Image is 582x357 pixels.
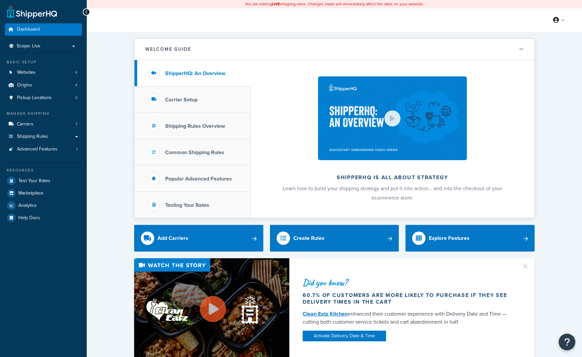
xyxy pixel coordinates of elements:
[17,70,36,75] span: Websites
[559,334,575,350] button: Open Resource Center
[5,79,82,91] a: Origins4
[18,215,40,221] span: Help Docs
[75,70,77,75] span: 4
[5,92,82,104] li: Pickup Locations
[5,143,82,155] li: Advanced Features
[18,203,37,209] span: Analytics
[165,202,209,208] h3: Testing Your Rates
[75,95,77,101] span: 3
[5,130,82,143] a: Shipping Rules
[293,234,324,243] div: Create Rules
[75,82,77,88] span: 4
[75,121,77,127] span: 7
[158,234,188,243] div: Add Carriers
[429,234,470,243] div: Explore Features
[18,178,50,184] span: Test Your Rates
[303,331,386,341] a: Activate Delivery Date & Time
[5,111,82,116] div: Manage Shipping
[303,278,514,287] div: Did you know?
[5,118,82,130] a: Carriers7
[5,92,82,104] a: Pickup Locations3
[270,225,399,252] a: Create Rules
[5,175,82,187] a: Test Your Rates
[165,149,224,155] h3: Common Shipping Rules
[17,82,32,88] span: Origins
[145,47,191,52] h2: Welcome Guide
[405,225,535,252] a: Explore Features
[5,66,82,79] li: Websites
[17,27,40,32] span: Dashboard
[5,200,82,212] a: Analytics
[5,167,82,173] div: Resources
[134,225,263,252] a: Add Carriers
[165,123,225,129] h3: Shipping Rules Overview
[5,79,82,91] li: Origins
[165,70,225,76] h3: ShipperHQ: An Overview
[5,187,82,199] a: Marketplace
[5,118,82,130] li: Carriers
[17,146,57,152] span: Advanced Features
[5,212,82,224] a: Help Docs
[76,146,77,152] span: 1
[134,39,534,60] button: Welcome Guide
[303,310,514,326] div: enhanced their customer experience with Delivery Date and Time — cutting both customer service ti...
[283,185,502,202] span: Learn how to build your shipping strategy and put it into action… and into the checkout of your e...
[17,134,48,139] span: Shipping Rules
[268,174,517,181] h2: ShipperHQ is all about strategy
[318,76,467,160] img: ShipperHQ is all about strategy
[5,23,82,36] a: Dashboard
[303,292,514,305] div: 60.7% of customers are more likely to purchase if they see delivery times in the cart
[303,310,348,318] a: Clean Eatz Kitchen
[18,191,43,196] span: Marketplace
[17,43,40,49] span: Scope: Live
[5,143,82,155] a: Advanced Features1
[17,95,52,101] span: Pickup Locations
[5,66,82,79] a: Websites4
[17,121,33,127] span: Carriers
[165,176,232,182] h3: Popular Advanced Features
[5,59,82,65] div: Basic Setup
[272,1,280,7] b: LIVE
[165,97,198,103] h3: Carrier Setup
